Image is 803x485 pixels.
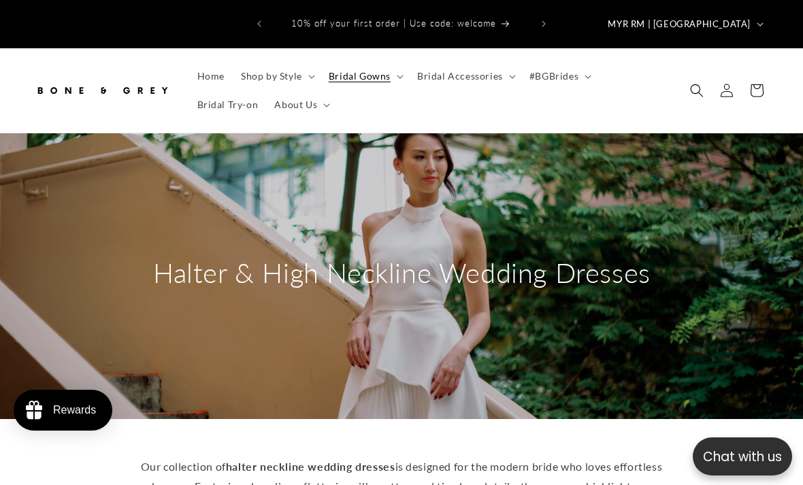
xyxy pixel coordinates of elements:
img: Bone and Grey Bridal [34,76,170,105]
span: 10% off your first order | Use code: welcome [291,18,496,29]
h2: Halter & High Neckline Wedding Dresses [153,255,651,290]
span: Bridal Accessories [417,70,503,82]
div: Rewards [53,404,96,416]
summary: Search [682,76,712,105]
button: Previous announcement [244,11,274,37]
span: Shop by Style [241,70,302,82]
p: Chat with us [693,447,792,467]
span: #BGBrides [529,70,578,82]
span: MYR RM | [GEOGRAPHIC_DATA] [608,18,751,31]
span: Bridal Try-on [197,99,259,111]
summary: #BGBrides [521,62,597,90]
summary: Bridal Gowns [321,62,409,90]
summary: Bridal Accessories [409,62,521,90]
button: Next announcement [529,11,559,37]
summary: About Us [266,90,335,119]
button: Open chatbox [693,437,792,475]
a: Bone and Grey Bridal [29,70,176,110]
span: Bridal Gowns [329,70,391,82]
a: Bridal Try-on [189,90,267,119]
span: Home [197,70,225,82]
button: MYR RM | [GEOGRAPHIC_DATA] [600,11,769,37]
strong: halter neckline wedding dresses [226,460,395,473]
span: About Us [274,99,317,111]
a: Home [189,62,233,90]
summary: Shop by Style [233,62,321,90]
